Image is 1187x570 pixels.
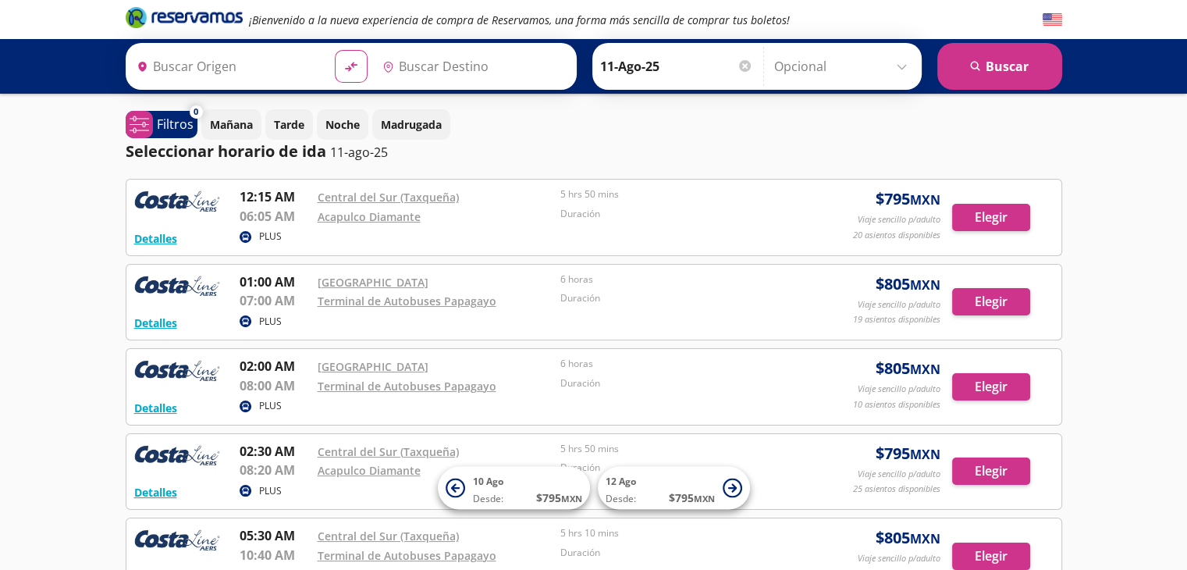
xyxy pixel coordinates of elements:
[130,47,322,86] input: Buscar Origen
[259,484,282,498] p: PLUS
[134,442,220,473] img: RESERVAMOS
[201,109,261,140] button: Mañana
[952,288,1030,315] button: Elegir
[694,493,715,504] small: MXN
[858,552,940,565] p: Viaje sencillo p/adulto
[473,492,503,506] span: Desde:
[561,493,582,504] small: MXN
[157,115,194,134] p: Filtros
[318,209,421,224] a: Acapulco Diamante
[560,546,796,560] p: Duración
[853,398,940,411] p: 10 asientos disponibles
[240,546,310,565] p: 10:40 AM
[560,376,796,390] p: Duración
[858,468,940,481] p: Viaje sencillo p/adulto
[134,230,177,247] button: Detalles
[536,490,582,506] span: $ 795
[606,475,636,488] span: 12 Ago
[381,116,442,133] p: Madrugada
[240,273,310,291] p: 01:00 AM
[318,294,496,308] a: Terminal de Autobuses Papagayo
[1043,10,1062,30] button: English
[560,357,796,371] p: 6 horas
[240,357,310,376] p: 02:00 AM
[134,484,177,501] button: Detalles
[876,187,940,211] span: $ 795
[937,43,1062,90] button: Buscar
[330,143,388,162] p: 11-ago-25
[606,492,636,506] span: Desde:
[240,207,310,226] p: 06:05 AM
[318,359,428,374] a: [GEOGRAPHIC_DATA]
[259,230,282,244] p: PLUS
[910,446,940,463] small: MXN
[910,530,940,547] small: MXN
[858,298,940,312] p: Viaje sencillo p/adulto
[952,204,1030,231] button: Elegir
[325,116,360,133] p: Noche
[318,275,428,290] a: [GEOGRAPHIC_DATA]
[876,526,940,550] span: $ 805
[210,116,253,133] p: Mañana
[952,373,1030,401] button: Elegir
[240,187,310,206] p: 12:15 AM
[240,526,310,545] p: 05:30 AM
[318,444,459,459] a: Central del Sur (Taxqueña)
[560,273,796,287] p: 6 horas
[853,229,940,242] p: 20 asientos disponibles
[134,273,220,304] img: RESERVAMOS
[774,47,914,86] input: Opcional
[134,357,220,388] img: RESERVAMOS
[560,207,796,221] p: Duración
[876,357,940,380] span: $ 805
[372,109,450,140] button: Madrugada
[560,442,796,456] p: 5 hrs 50 mins
[952,458,1030,485] button: Elegir
[910,361,940,378] small: MXN
[194,105,198,119] span: 0
[598,467,750,510] button: 12 AgoDesde:$795MXN
[858,383,940,396] p: Viaje sencillo p/adulto
[134,400,177,416] button: Detalles
[560,461,796,475] p: Duración
[240,291,310,310] p: 07:00 AM
[318,463,421,478] a: Acapulco Diamante
[952,543,1030,570] button: Elegir
[265,109,313,140] button: Tarde
[853,313,940,326] p: 19 asientos disponibles
[240,461,310,479] p: 08:20 AM
[438,467,590,510] button: 10 AgoDesde:$795MXN
[910,276,940,294] small: MXN
[126,140,326,163] p: Seleccionar horario de ida
[876,442,940,465] span: $ 795
[126,5,243,29] i: Brand Logo
[669,490,715,506] span: $ 795
[240,442,310,461] p: 02:30 AM
[560,526,796,540] p: 5 hrs 10 mins
[134,315,177,331] button: Detalles
[376,47,568,86] input: Buscar Destino
[134,187,220,219] img: RESERVAMOS
[858,213,940,226] p: Viaje sencillo p/adulto
[126,111,197,138] button: 0Filtros
[240,376,310,395] p: 08:00 AM
[126,5,243,34] a: Brand Logo
[259,399,282,413] p: PLUS
[853,483,940,496] p: 25 asientos disponibles
[318,190,459,205] a: Central del Sur (Taxqueña)
[560,187,796,201] p: 5 hrs 50 mins
[249,12,790,27] em: ¡Bienvenido a la nueva experiencia de compra de Reservamos, una forma más sencilla de comprar tus...
[317,109,368,140] button: Noche
[560,291,796,305] p: Duración
[473,475,503,488] span: 10 Ago
[600,47,753,86] input: Elegir Fecha
[876,273,940,296] span: $ 805
[318,529,459,543] a: Central del Sur (Taxqueña)
[134,526,220,558] img: RESERVAMOS
[259,315,282,329] p: PLUS
[318,379,496,394] a: Terminal de Autobuses Papagayo
[274,116,304,133] p: Tarde
[910,191,940,208] small: MXN
[318,548,496,563] a: Terminal de Autobuses Papagayo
